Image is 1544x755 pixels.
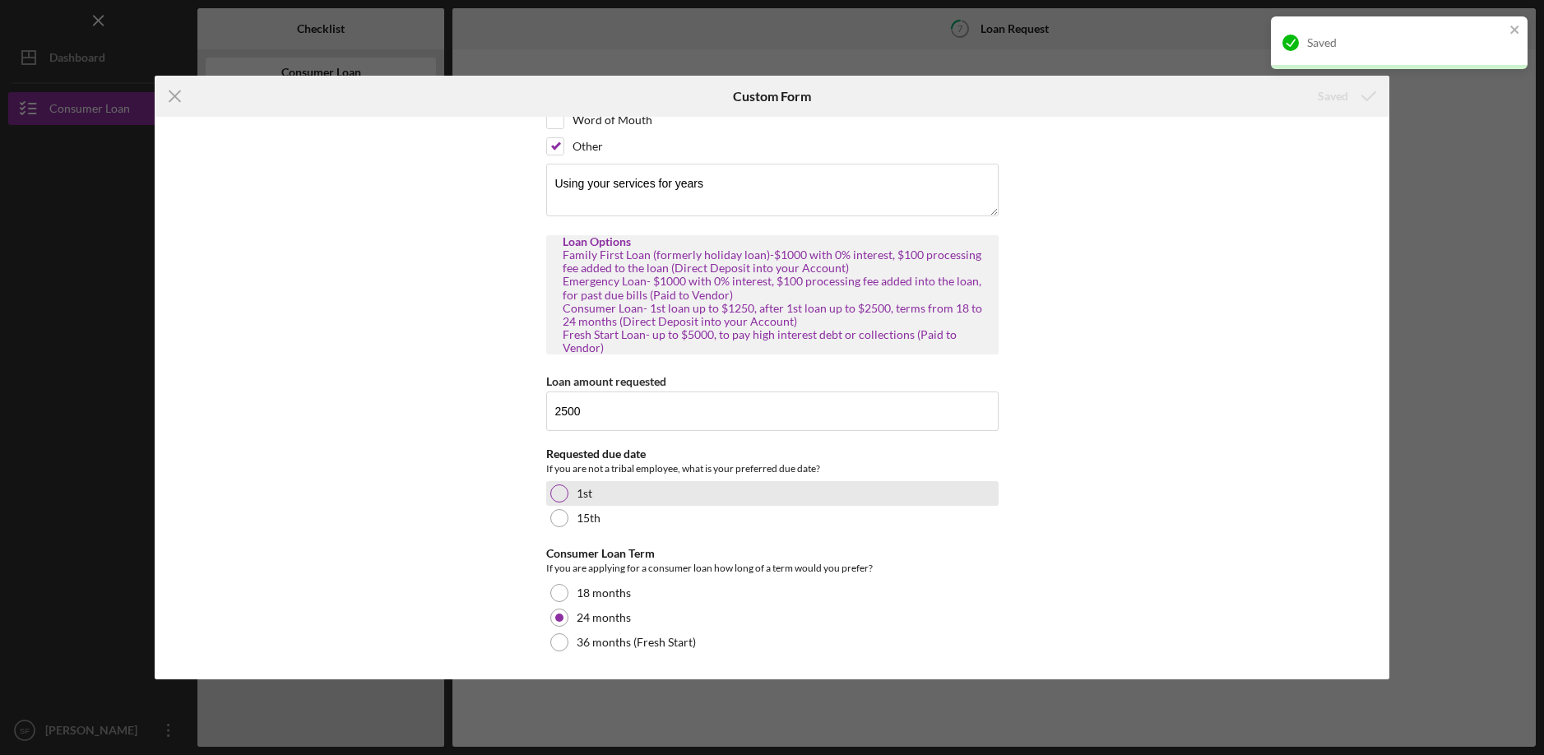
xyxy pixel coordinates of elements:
label: Word of Mouth [573,112,652,128]
div: Family First Loan (formerly holiday loan)-$1000 with 0% interest, $100 processing fee added to th... [563,248,982,354]
div: Consumer Loan Term [546,547,999,560]
label: 15th [577,512,600,525]
button: close [1509,23,1521,39]
textarea: Using your services for years [546,164,999,216]
h6: Custom Form [733,89,811,104]
div: Loan Options [563,235,982,248]
div: Saved [1307,36,1505,49]
label: Other [573,138,603,155]
div: If you are applying for a consumer loan how long of a term would you prefer? [546,560,999,577]
label: 18 months [577,586,631,600]
label: 1st [577,487,592,500]
label: Loan amount requested [546,374,666,388]
div: Saved [1318,80,1348,113]
div: If you are not a tribal employee, what is your preferred due date? [546,461,999,477]
label: 36 months (Fresh Start) [577,636,696,649]
label: 24 months [577,611,631,624]
button: Saved [1301,80,1389,113]
div: Requested due date [546,447,999,461]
